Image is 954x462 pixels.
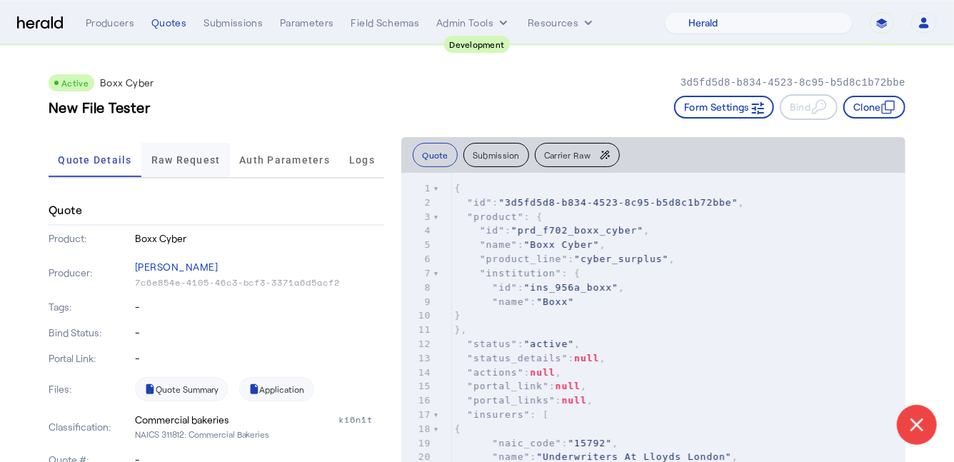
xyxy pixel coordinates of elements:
p: Files: [49,382,132,396]
p: Bind Status: [49,326,132,340]
p: Product: [49,231,132,246]
div: 19 [401,436,433,451]
span: : , [454,338,581,349]
p: Boxx Cyber [135,231,385,246]
div: 10 [401,308,433,323]
div: ki6n1t [338,413,384,427]
span: { [454,183,461,194]
span: : , [454,225,650,236]
button: Submission [463,143,529,167]
img: Herald Logo [17,16,63,30]
div: 5 [401,238,433,252]
div: 18 [401,422,433,436]
a: Quote Summary [135,377,228,401]
span: : , [454,367,561,378]
div: 17 [401,408,433,422]
div: 12 [401,337,433,351]
p: 7c6e854e-4105-46c3-bcf3-3371a6d5acf2 [135,277,385,288]
span: "name" [480,239,518,250]
span: "Underwriters At Lloyds London" [536,451,732,462]
p: Boxx Cyber [100,76,154,90]
p: [PERSON_NAME] [135,257,385,277]
span: : , [454,381,586,391]
span: : { [454,211,543,222]
span: : [454,296,574,307]
button: Resources dropdown menu [528,16,596,30]
span: : , [454,197,744,208]
span: "prd_f702_boxx_cyber" [511,225,643,236]
div: 9 [401,295,433,309]
span: Quote Details [58,155,131,165]
div: Commercial bakeries [135,413,229,427]
div: 7 [401,266,433,281]
span: "name" [492,296,530,307]
span: "insurers" [467,409,530,420]
div: Parameters [280,16,334,30]
span: "name" [492,451,530,462]
div: 1 [401,181,433,196]
h3: New File Tester [49,97,151,117]
button: Clone [843,96,905,119]
div: Producers [86,16,134,30]
span: }, [454,324,467,335]
button: Quote [413,143,458,167]
p: Tags: [49,300,132,314]
p: - [135,326,385,340]
span: "cyber_surplus" [574,253,668,264]
button: Bind [780,94,838,120]
span: : , [454,253,675,264]
span: Active [61,78,89,88]
span: { [454,423,461,434]
span: Logs [349,155,375,165]
div: 13 [401,351,433,366]
p: Portal Link: [49,351,132,366]
span: Auth Parameters [239,155,330,165]
span: } [454,310,461,321]
span: : , [454,438,618,448]
span: "status_details" [467,353,568,363]
span: "institution" [480,268,562,278]
p: 3d5fd5d8-b834-4523-8c95-b5d8c1b72bbe [681,76,905,90]
div: 2 [401,196,433,210]
span: : , [454,353,606,363]
span: Carrier Raw [544,151,591,159]
h4: Quote [49,201,82,219]
button: Carrier Raw [535,143,620,167]
button: internal dropdown menu [436,16,511,30]
span: "id" [480,225,505,236]
span: "product_line" [480,253,568,264]
span: "active" [524,338,575,349]
span: "15792" [568,438,612,448]
span: : , [454,395,593,406]
a: Application [239,377,314,401]
div: 6 [401,252,433,266]
div: 16 [401,393,433,408]
span: : , [454,451,738,462]
span: "3d5fd5d8-b834-4523-8c95-b5d8c1b72bbe" [498,197,738,208]
span: "Boxx" [536,296,574,307]
div: Submissions [204,16,263,30]
span: Raw Request [151,155,221,165]
span: : { [454,268,581,278]
span: "actions" [467,367,523,378]
span: : , [454,239,606,250]
div: 8 [401,281,433,295]
div: 15 [401,379,433,393]
p: - [135,351,385,366]
span: "ins_956a_boxx" [524,282,618,293]
div: 3 [401,210,433,224]
button: Form Settings [674,96,774,119]
div: 14 [401,366,433,380]
span: "naic_code" [492,438,561,448]
span: null [530,367,555,378]
span: "id" [467,197,492,208]
span: null [574,353,599,363]
span: "id" [492,282,517,293]
span: "portal_links" [467,395,556,406]
p: Classification: [49,420,132,434]
span: "status" [467,338,518,349]
div: Quotes [151,16,186,30]
span: : , [454,282,624,293]
span: null [561,395,586,406]
p: Producer: [49,266,132,280]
